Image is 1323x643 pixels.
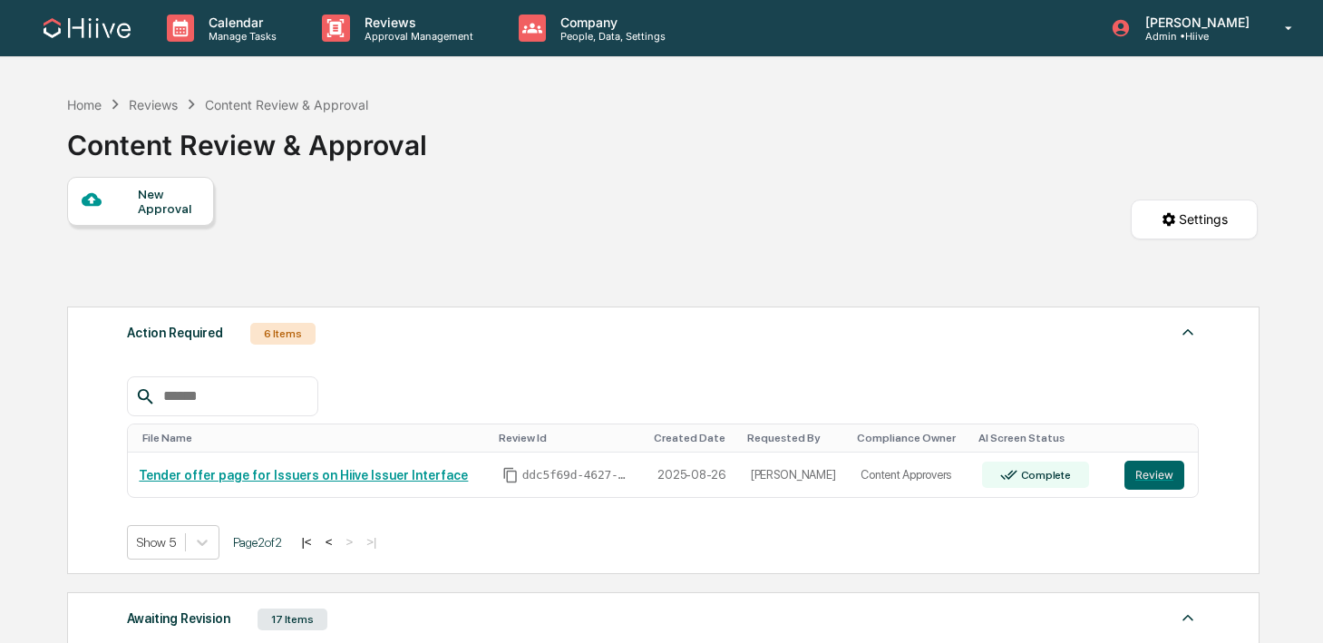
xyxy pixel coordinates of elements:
[350,15,482,30] p: Reviews
[1017,469,1071,482] div: Complete
[67,114,427,161] div: Content Review & Approval
[747,432,843,444] div: Toggle SortBy
[142,432,483,444] div: Toggle SortBy
[258,609,327,630] div: 17 Items
[320,534,338,550] button: <
[233,535,282,550] span: Page 2 of 2
[129,97,178,112] div: Reviews
[67,97,102,112] div: Home
[44,18,131,38] img: logo
[1177,607,1199,628] img: caret
[194,30,286,43] p: Manage Tasks
[1177,321,1199,343] img: caret
[361,534,382,550] button: >|
[1128,432,1191,444] div: Toggle SortBy
[978,432,1106,444] div: Toggle SortBy
[647,453,739,497] td: 2025-08-26
[546,15,675,30] p: Company
[350,30,482,43] p: Approval Management
[205,97,368,112] div: Content Review & Approval
[1131,30,1259,43] p: Admin • Hiive
[194,15,286,30] p: Calendar
[1124,461,1187,490] a: Review
[546,30,675,43] p: People, Data, Settings
[340,534,358,550] button: >
[850,453,970,497] td: Content Approvers
[857,432,963,444] div: Toggle SortBy
[522,468,631,482] span: ddc5f69d-4627-4722-aeaa-ccc955e7ddc8
[138,187,199,216] div: New Approval
[499,432,640,444] div: Toggle SortBy
[296,534,316,550] button: |<
[740,453,851,497] td: [PERSON_NAME]
[127,607,230,630] div: Awaiting Revision
[127,321,223,345] div: Action Required
[1131,200,1258,239] button: Settings
[502,467,519,483] span: Copy Id
[654,432,732,444] div: Toggle SortBy
[139,468,468,482] a: Tender offer page for Issuers on Hiive Issuer Interface
[1131,15,1259,30] p: [PERSON_NAME]
[1124,461,1184,490] button: Review
[1265,583,1314,632] iframe: Open customer support
[250,323,316,345] div: 6 Items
